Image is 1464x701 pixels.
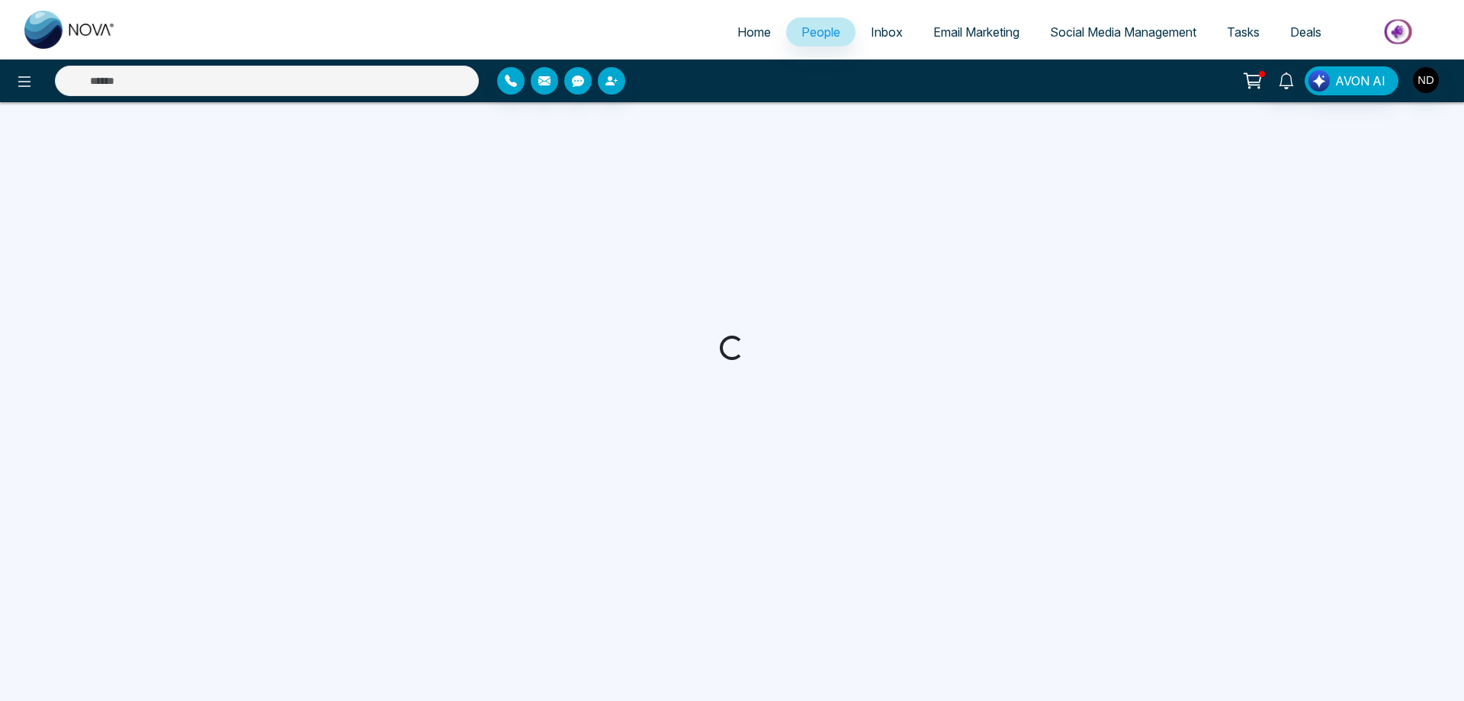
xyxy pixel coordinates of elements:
span: Inbox [871,24,903,40]
span: People [801,24,840,40]
a: Tasks [1212,18,1275,47]
span: Home [737,24,771,40]
img: Market-place.gif [1344,14,1455,49]
a: Inbox [856,18,918,47]
a: Deals [1275,18,1337,47]
a: Email Marketing [918,18,1035,47]
span: Deals [1290,24,1321,40]
a: Home [722,18,786,47]
img: Nova CRM Logo [24,11,116,49]
span: Tasks [1227,24,1260,40]
a: Social Media Management [1035,18,1212,47]
span: Social Media Management [1050,24,1196,40]
img: Lead Flow [1308,70,1330,92]
span: Email Marketing [933,24,1019,40]
span: AVON AI [1335,72,1385,90]
button: AVON AI [1305,66,1398,95]
img: User Avatar [1413,67,1439,93]
a: People [786,18,856,47]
